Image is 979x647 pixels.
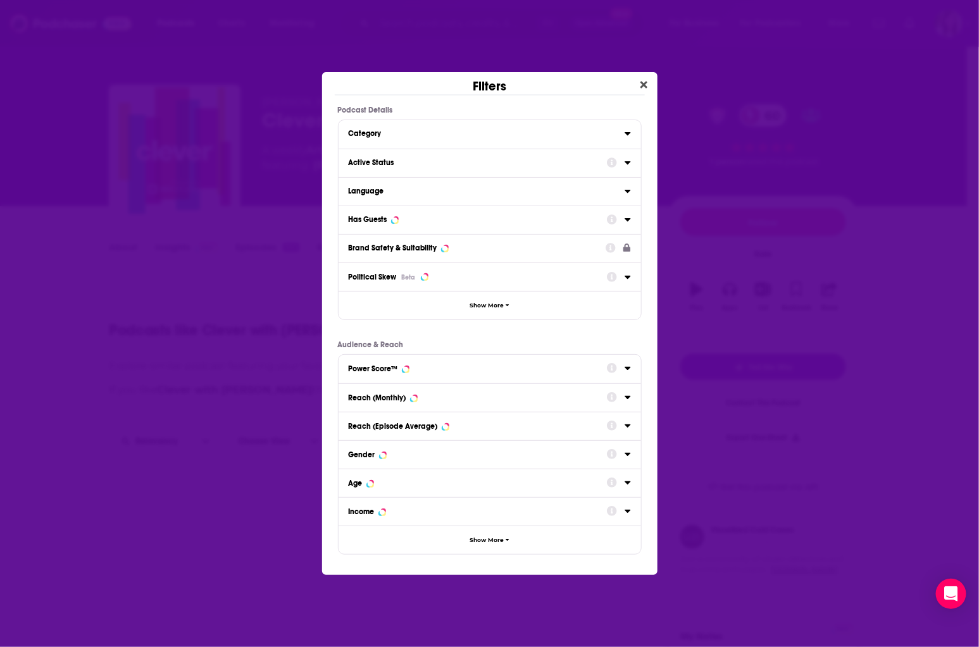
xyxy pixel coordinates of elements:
div: Income [349,507,375,516]
button: Active Status [349,154,607,170]
span: Show More [470,302,504,309]
button: Age [349,474,607,490]
button: Brand Safety & Suitability [349,240,606,256]
div: Active Status [349,158,599,167]
button: Has Guests [349,211,607,227]
div: Beta [402,273,416,281]
div: Category [349,129,616,138]
div: Language [349,187,616,195]
div: Power Score™ [349,364,398,373]
p: Audience & Reach [338,340,642,349]
div: Reach (Monthly) [349,393,406,402]
a: Brand Safety & Suitability [349,240,631,256]
button: Reach (Monthly) [349,389,607,405]
div: Age [349,479,363,488]
p: Podcast Details [338,106,642,114]
div: Open Intercom Messenger [936,579,966,609]
button: Language [349,183,625,199]
div: Reach (Episode Average) [349,422,438,431]
button: Reach (Episode Average) [349,417,607,433]
button: Category [349,125,625,141]
button: Power Score™ [349,360,607,376]
button: Income [349,503,607,519]
button: Close [635,77,652,93]
span: Show More [470,537,504,544]
button: Political SkewBeta [349,268,607,285]
span: Political Skew [349,273,397,281]
div: Brand Safety & Suitability [349,243,437,252]
div: Gender [349,450,375,459]
button: Gender [349,446,607,462]
button: Show More [339,291,641,319]
div: Has Guests [349,215,387,224]
button: Show More [339,526,641,554]
h2: Filters [473,72,506,94]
